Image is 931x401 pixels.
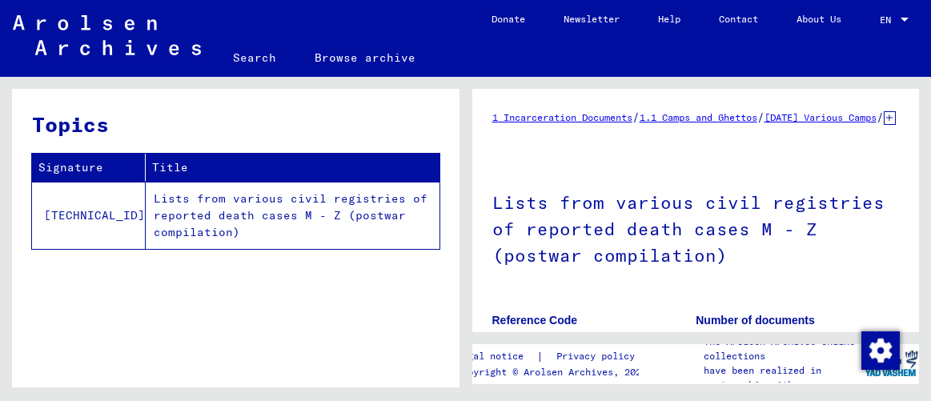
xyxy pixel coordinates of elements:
[146,154,439,182] th: Title
[456,365,654,379] p: Copyright © Arolsen Archives, 2021
[696,314,815,327] b: Number of documents
[877,110,884,124] span: /
[880,14,897,26] span: EN
[456,348,536,365] a: Legal notice
[32,182,146,249] td: [TECHNICAL_ID]
[544,348,654,365] a: Privacy policy
[146,182,439,249] td: Lists from various civil registries of reported death cases M - Z (postwar compilation)
[32,109,439,140] h3: Topics
[214,38,295,77] a: Search
[456,348,654,365] div: |
[704,335,863,363] p: The Arolsen Archives online collections
[492,111,632,123] a: 1 Incarceration Documents
[295,38,435,77] a: Browse archive
[492,166,900,289] h1: Lists from various civil registries of reported death cases M - Z (postwar compilation)
[764,111,877,123] a: [DATE] Various Camps
[861,331,900,370] img: Change consent
[492,314,578,327] b: Reference Code
[632,110,640,124] span: /
[13,15,201,55] img: Arolsen_neg.svg
[640,111,757,123] a: 1.1 Camps and Ghettos
[757,110,764,124] span: /
[32,154,146,182] th: Signature
[704,363,863,392] p: have been realized in partnership with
